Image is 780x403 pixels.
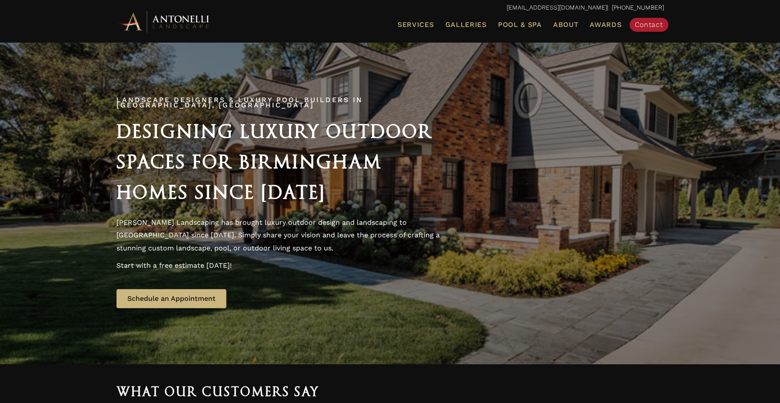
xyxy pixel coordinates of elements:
a: Schedule an Appointment [116,289,226,308]
a: Awards [586,19,625,30]
span: Galleries [445,20,487,29]
span: Start with a free estimate [DATE]! [116,261,232,270]
span: Designing Luxury Outdoor Spaces for Birmingham Homes Since [DATE] [116,120,433,203]
a: Pool & Spa [495,19,545,30]
a: About [550,19,582,30]
img: Antonelli Horizontal Logo [116,10,212,33]
span: Contact [635,20,663,29]
span: What Our Customers Say [116,384,319,399]
span: About [553,21,579,28]
a: Galleries [442,19,490,30]
span: Schedule an Appointment [127,294,216,303]
a: Contact [630,18,668,32]
a: Services [394,19,438,30]
a: [EMAIL_ADDRESS][DOMAIN_NAME] [507,4,607,11]
span: Awards [590,20,621,29]
span: Services [398,21,434,28]
span: Pool & Spa [498,20,542,29]
span: [PERSON_NAME] Landscaping has brought luxury outdoor design and landscaping to [GEOGRAPHIC_DATA] ... [116,218,440,252]
span: Landscape Designers & Luxury Pool Builders in [GEOGRAPHIC_DATA], [GEOGRAPHIC_DATA] [116,96,363,109]
p: | [PHONE_NUMBER] [116,2,664,13]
